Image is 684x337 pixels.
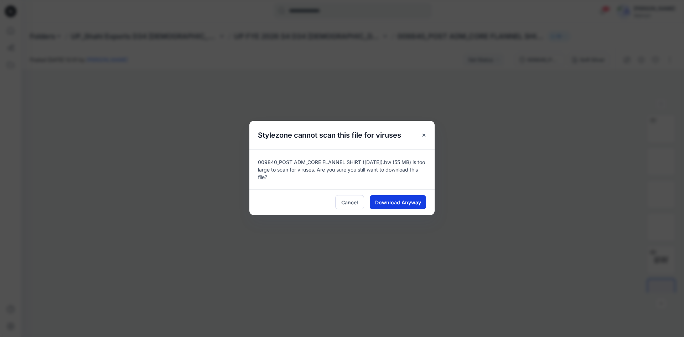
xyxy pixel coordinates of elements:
h5: Stylezone cannot scan this file for viruses [249,121,410,149]
div: 009840_POST ADM_CORE FLANNEL SHIRT ([DATE]).bw (55 MB) is too large to scan for viruses. Are you ... [249,149,435,189]
button: Download Anyway [370,195,426,209]
span: Download Anyway [375,199,421,206]
span: Cancel [341,199,358,206]
button: Close [418,129,430,142]
button: Cancel [335,195,364,209]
